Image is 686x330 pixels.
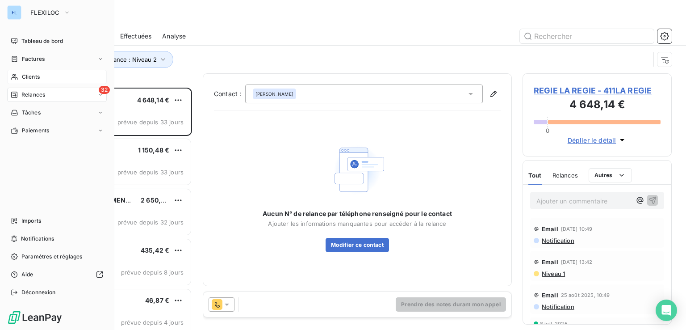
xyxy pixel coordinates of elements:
span: Paramètres et réglages [21,253,82,261]
span: Niveau 1 [541,270,565,277]
span: prévue depuis 32 jours [117,219,184,226]
span: Niveau de relance : Niveau 2 [76,56,157,63]
span: Factures [22,55,45,63]
span: REGIE LA REGIE - 411LA REGIE [534,85,661,97]
span: Tâches [22,109,41,117]
button: Niveau de relance : Niveau 2 [63,51,173,68]
span: [DATE] 13:42 [561,259,593,265]
span: Aide [21,271,33,279]
span: 46,87 € [145,296,169,304]
span: Effectuées [120,32,152,41]
span: Relances [552,172,578,179]
div: Open Intercom Messenger [656,300,677,321]
span: Email [542,225,558,233]
img: Empty state [329,141,386,199]
span: Analyse [162,32,186,41]
span: Imports [21,217,41,225]
span: FLEXILOC [30,9,60,16]
span: Notification [541,303,574,310]
div: grid [43,88,192,330]
button: Déplier le détail [565,135,630,145]
span: Relances [21,91,45,99]
span: prévue depuis 4 jours [121,319,184,326]
span: Paiements [22,127,49,135]
span: 25 août 2025, 10:49 [561,292,610,298]
span: [DATE] 10:49 [561,226,593,232]
h3: 4 648,14 € [534,97,661,114]
span: Ajouter les informations manquantes pour accéder à la relance [268,220,446,227]
span: prévue depuis 8 jours [121,269,184,276]
span: 435,42 € [141,246,169,254]
span: Email [542,292,558,299]
span: [PERSON_NAME] [255,91,293,97]
div: FL [7,5,21,20]
span: prévue depuis 33 jours [117,118,184,126]
span: Tout [528,172,542,179]
label: Contact : [214,89,245,98]
a: Aide [7,267,107,282]
img: Logo LeanPay [7,310,63,325]
input: Rechercher [520,29,654,43]
button: Autres [589,168,632,182]
span: Email [542,258,558,266]
span: 0 [546,127,549,134]
span: prévue depuis 33 jours [117,169,184,176]
span: Clients [22,73,40,81]
button: Prendre des notes durant mon appel [396,297,506,312]
span: 8 juil. 2025 [540,321,568,326]
span: 1 150,48 € [138,146,170,154]
span: Notifications [21,235,54,243]
span: 4 648,14 € [137,96,170,104]
span: Déplier le détail [568,135,616,145]
span: Aucun N° de relance par téléphone renseigné pour le contact [263,209,452,218]
span: Tableau de bord [21,37,63,45]
span: Notification [541,237,574,244]
span: 2 650,54 € [141,196,175,204]
button: Modifier ce contact [326,238,389,252]
span: 32 [99,86,110,94]
span: Déconnexion [21,288,56,296]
